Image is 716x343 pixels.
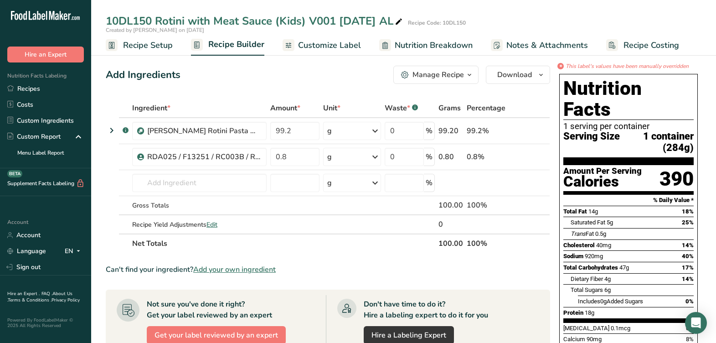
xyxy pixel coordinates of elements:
[596,242,611,249] span: 40mg
[395,39,473,52] span: Nutrition Breakdown
[563,122,694,131] div: 1 serving per container
[465,234,508,253] th: 100%
[106,13,404,29] div: 10DL150 Rotini with Meat Sauce (Kids) V001 [DATE] AL
[438,151,463,162] div: 0.80
[563,167,642,176] div: Amount Per Serving
[467,200,506,211] div: 100%
[106,35,173,56] a: Recipe Setup
[132,103,170,114] span: Ingredient
[106,26,204,34] span: Created by [PERSON_NAME] on [DATE]
[497,69,532,80] span: Download
[571,230,594,237] span: Fat
[7,243,46,259] a: Language
[571,275,603,282] span: Dietary Fiber
[623,39,679,52] span: Recipe Costing
[563,325,609,332] span: [MEDICAL_DATA]
[327,125,332,136] div: g
[563,253,583,260] span: Sodium
[606,35,679,56] a: Recipe Costing
[7,317,84,328] div: Powered By FoodLabelMaker © 2025 All Rights Reserved
[563,208,587,215] span: Total Fat
[206,220,217,229] span: Edit
[7,170,22,177] div: BETA
[147,125,261,136] div: [PERSON_NAME] Rotini Pasta Mix [DATE] AL
[132,201,267,210] div: Gross Totals
[438,219,463,230] div: 0
[123,39,173,52] span: Recipe Setup
[604,286,611,293] span: 6g
[385,103,418,114] div: Waste
[571,286,603,293] span: Total Sugars
[412,69,464,80] div: Manage Recipe
[659,167,694,191] div: 390
[587,336,602,343] span: 90mg
[7,291,40,297] a: Hire an Expert .
[52,297,80,303] a: Privacy Policy
[8,297,52,303] a: Terms & Conditions .
[7,291,72,303] a: About Us .
[491,35,588,56] a: Notes & Attachments
[438,200,463,211] div: 100.00
[682,208,694,215] span: 18%
[578,298,643,305] span: Includes Added Sugars
[270,103,300,114] span: Amount
[467,103,505,114] span: Percentage
[327,151,332,162] div: g
[620,131,694,153] span: 1 container (284g)
[147,151,261,162] div: RDA025 / F13251 / RC003B / RDA005SC Grated Imported Parmesan Cheese, [PERSON_NAME] Foods [DATE] CC
[682,253,694,260] span: 40%
[438,103,461,114] span: Grams
[571,219,605,226] span: Saturated Fat
[467,125,506,136] div: 99.2%
[682,264,694,271] span: 17%
[467,151,506,162] div: 0.8%
[563,264,618,271] span: Total Carbohydrates
[438,125,463,136] div: 99.20
[685,312,707,334] div: Open Intercom Messenger
[563,195,694,206] section: % Daily Value *
[607,219,613,226] span: 5g
[7,132,61,141] div: Custom Report
[408,19,466,27] div: Recipe Code: 10DL150
[106,68,180,83] div: Add Ingredients
[563,131,620,153] span: Serving Size
[588,208,598,215] span: 14g
[65,246,84,257] div: EN
[132,220,267,229] div: Recipe Yield Adjustments
[155,330,278,341] span: Get your label reviewed by an expert
[132,174,267,192] input: Add Ingredient
[130,234,437,253] th: Net Totals
[364,299,488,321] div: Don't have time to do it? Hire a labeling expert to do it for you
[563,78,694,120] h1: Nutrition Facts
[191,34,264,56] a: Recipe Builder
[571,230,586,237] i: Trans
[566,62,689,70] i: This label's values have been manually overridden
[563,336,585,343] span: Calcium
[323,103,340,114] span: Unit
[193,264,276,275] span: Add your own ingredient
[585,253,603,260] span: 920mg
[682,242,694,249] span: 14%
[619,264,629,271] span: 47g
[686,336,694,343] span: 8%
[604,275,611,282] span: 4g
[283,35,361,56] a: Customize Label
[600,298,607,305] span: 0g
[486,66,550,84] button: Download
[595,230,606,237] span: 0.5g
[41,291,52,297] a: FAQ .
[147,299,272,321] div: Not sure you've done it right? Get your label reviewed by an expert
[563,242,595,249] span: Cholesterol
[106,264,550,275] div: Can't find your ingredient?
[437,234,465,253] th: 100.00
[298,39,361,52] span: Customize Label
[327,177,332,188] div: g
[563,309,583,316] span: Protein
[563,175,642,188] div: Calories
[379,35,473,56] a: Nutrition Breakdown
[393,66,479,84] button: Manage Recipe
[682,219,694,226] span: 25%
[585,309,594,316] span: 18g
[611,325,630,332] span: 0.1mcg
[7,47,84,62] button: Hire an Expert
